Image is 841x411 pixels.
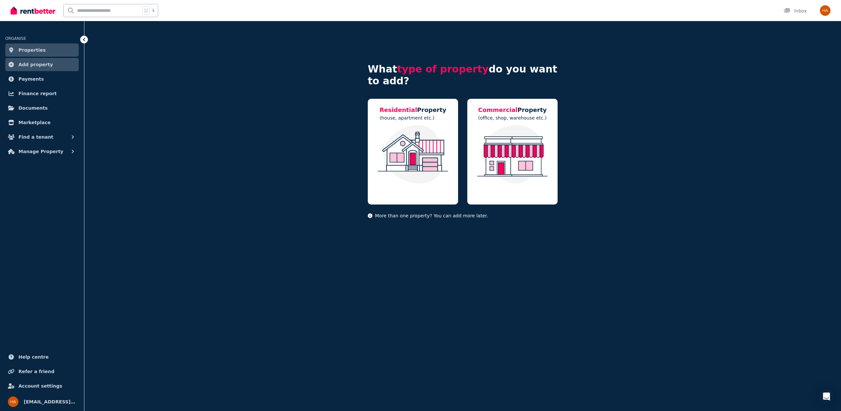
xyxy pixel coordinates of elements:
[18,61,53,68] span: Add property
[18,90,57,97] span: Finance report
[5,379,79,393] a: Account settings
[5,72,79,86] a: Payments
[18,368,54,375] span: Refer a friend
[5,36,26,41] span: ORGANISE
[5,130,79,144] button: Find a tenant
[368,212,558,219] p: More than one property? You can add more later.
[24,398,76,406] span: [EMAIL_ADDRESS][DOMAIN_NAME]
[5,43,79,57] a: Properties
[478,106,517,113] span: Commercial
[18,148,63,155] span: Manage Property
[18,133,53,141] span: Find a tenant
[5,145,79,158] button: Manage Property
[819,389,834,404] div: Open Intercom Messenger
[478,105,547,115] h5: Property
[374,125,451,184] img: Residential Property
[397,63,489,75] span: type of property
[18,104,48,112] span: Documents
[5,350,79,364] a: Help centre
[368,63,558,87] h4: What do you want to add?
[5,116,79,129] a: Marketplace
[5,101,79,115] a: Documents
[18,75,44,83] span: Payments
[11,6,55,15] img: RentBetter
[5,58,79,71] a: Add property
[5,87,79,100] a: Finance report
[18,119,50,126] span: Marketplace
[474,125,551,184] img: Commercial Property
[18,353,49,361] span: Help centre
[820,5,830,16] img: hakoto04@outlook.com
[8,397,18,407] img: hakoto04@outlook.com
[18,46,46,54] span: Properties
[5,365,79,378] a: Refer a friend
[478,115,547,121] p: (office, shop, warehouse etc.)
[380,115,447,121] p: (house, apartment etc.)
[784,8,807,14] div: Inbox
[380,105,447,115] h5: Property
[380,106,417,113] span: Residential
[152,8,155,13] span: k
[18,382,62,390] span: Account settings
